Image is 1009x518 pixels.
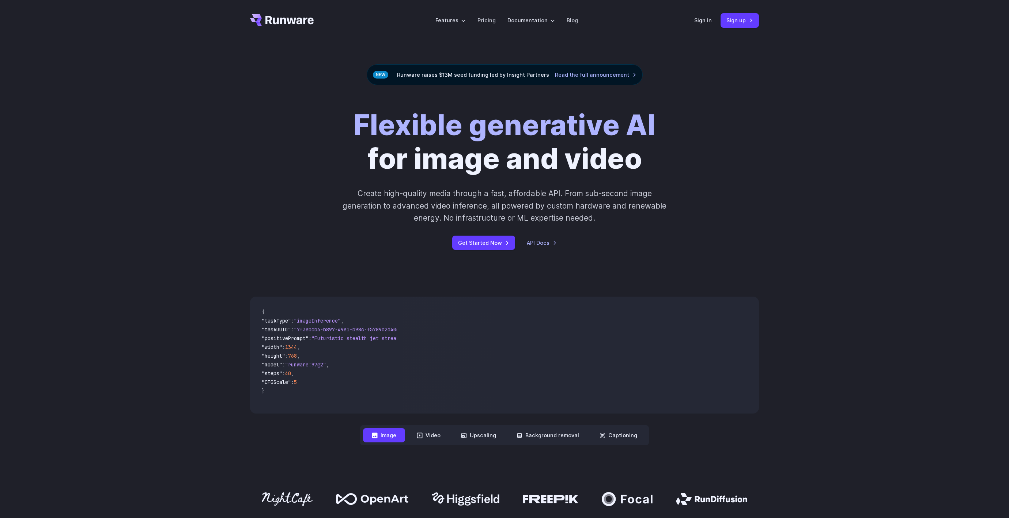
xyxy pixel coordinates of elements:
span: : [309,335,311,342]
h1: for image and video [354,108,655,176]
span: : [282,344,285,350]
p: Create high-quality media through a fast, affordable API. From sub-second image generation to adv... [342,187,668,224]
a: Pricing [477,16,496,24]
span: : [291,326,294,333]
span: "model" [262,361,282,368]
span: "runware:97@2" [285,361,326,368]
span: "imageInference" [294,317,341,324]
label: Features [435,16,466,24]
span: : [291,317,294,324]
label: Documentation [507,16,555,24]
span: "7f3ebcb6-b897-49e1-b98c-f5789d2d40d7" [294,326,405,333]
span: "CFGScale" [262,379,291,385]
span: "taskType" [262,317,291,324]
span: : [291,379,294,385]
span: 5 [294,379,297,385]
a: Read the full announcement [555,71,636,79]
span: "positivePrompt" [262,335,309,342]
a: Blog [567,16,578,24]
a: Sign up [721,13,759,27]
span: "width" [262,344,282,350]
span: , [297,344,300,350]
span: 1344 [285,344,297,350]
button: Video [408,428,449,442]
button: Captioning [591,428,646,442]
div: Runware raises $13M seed funding led by Insight Partners [367,64,643,85]
a: Get Started Now [452,236,515,250]
button: Background removal [508,428,588,442]
a: Go to / [250,14,314,26]
span: 768 [288,353,297,359]
button: Image [363,428,405,442]
span: "Futuristic stealth jet streaking through a neon-lit cityscape with glowing purple exhaust" [311,335,578,342]
span: { [262,309,265,315]
span: "height" [262,353,285,359]
span: } [262,388,265,394]
span: "taskUUID" [262,326,291,333]
span: : [282,370,285,377]
span: 40 [285,370,291,377]
span: : [282,361,285,368]
span: , [291,370,294,377]
span: , [326,361,329,368]
strong: Flexible generative AI [354,108,655,142]
span: : [285,353,288,359]
button: Upscaling [452,428,505,442]
span: , [341,317,344,324]
a: API Docs [527,239,557,247]
span: , [297,353,300,359]
span: "steps" [262,370,282,377]
a: Sign in [694,16,712,24]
